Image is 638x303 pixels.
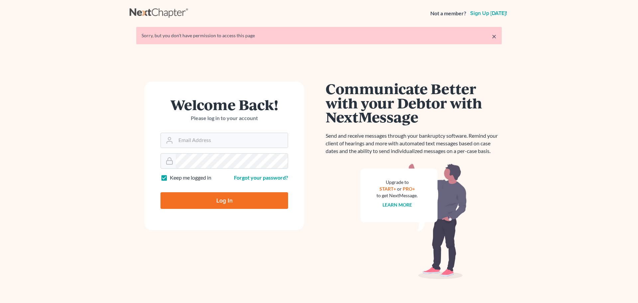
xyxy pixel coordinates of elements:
a: Forgot your password? [234,174,288,181]
span: or [397,186,402,192]
div: Sorry, but you don't have permission to access this page [142,32,496,39]
p: Send and receive messages through your bankruptcy software. Remind your client of hearings and mo... [326,132,502,155]
a: × [492,32,496,40]
div: Upgrade to [376,179,418,186]
img: nextmessage_bg-59042aed3d76b12b5cd301f8e5b87938c9018125f34e5fa2b7a6b67550977c72.svg [361,163,467,279]
a: Sign up [DATE]! [469,11,508,16]
div: to get NextMessage. [376,192,418,199]
h1: Welcome Back! [160,97,288,112]
strong: Not a member? [430,10,466,17]
input: Log In [160,192,288,209]
a: PRO+ [403,186,415,192]
input: Email Address [176,133,288,148]
h1: Communicate Better with your Debtor with NextMessage [326,81,502,124]
a: START+ [379,186,396,192]
a: Learn more [382,202,412,208]
label: Keep me logged in [170,174,211,182]
p: Please log in to your account [160,114,288,122]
